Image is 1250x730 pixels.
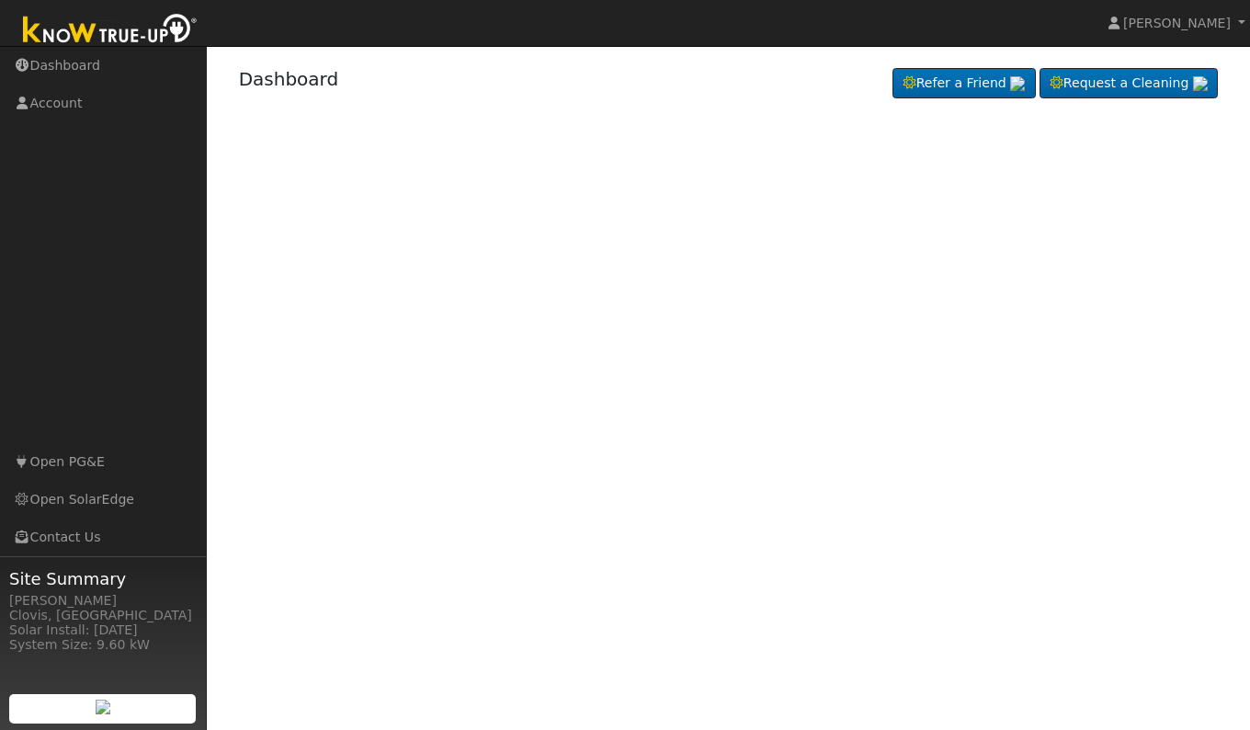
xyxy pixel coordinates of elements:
[9,606,197,625] div: Clovis, [GEOGRAPHIC_DATA]
[1010,76,1025,91] img: retrieve
[14,10,207,51] img: Know True-Up
[9,621,197,640] div: Solar Install: [DATE]
[1040,68,1218,99] a: Request a Cleaning
[9,566,197,591] span: Site Summary
[9,635,197,655] div: System Size: 9.60 kW
[892,68,1036,99] a: Refer a Friend
[1123,16,1231,30] span: [PERSON_NAME]
[239,68,339,90] a: Dashboard
[1193,76,1208,91] img: retrieve
[96,700,110,714] img: retrieve
[9,591,197,610] div: [PERSON_NAME]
